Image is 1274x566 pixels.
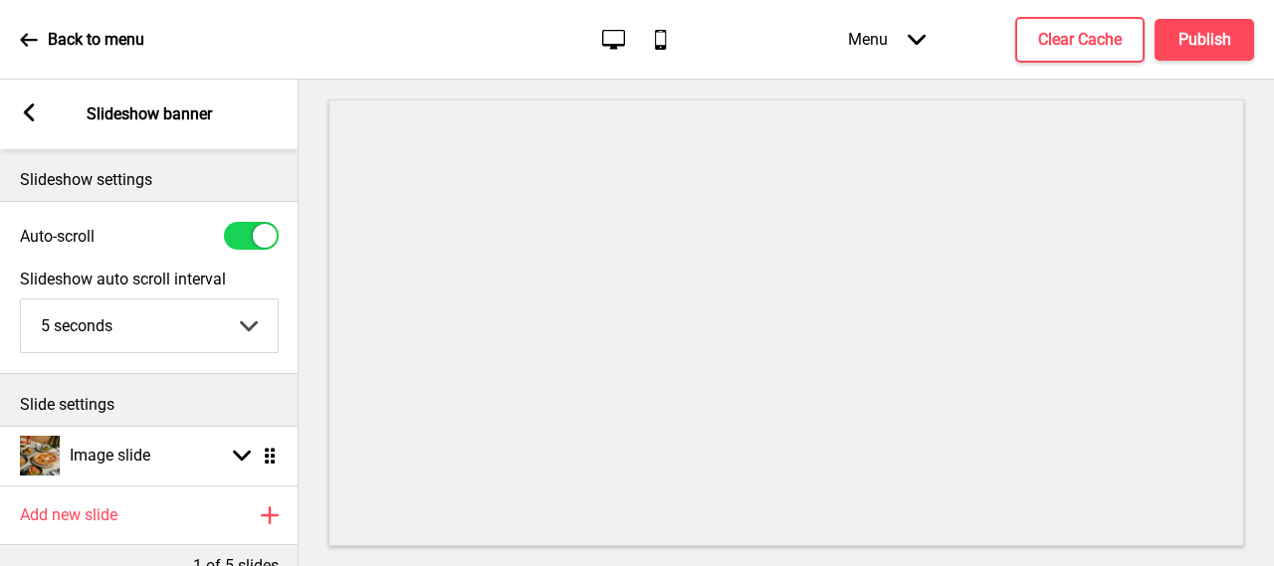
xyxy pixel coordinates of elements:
[828,10,946,69] div: Menu
[20,13,144,67] a: Back to menu
[20,227,95,246] label: Auto-scroll
[20,270,279,288] label: Slideshow auto scroll interval
[48,29,144,51] p: Back to menu
[20,504,117,526] h4: Add new slide
[1038,29,1122,51] h4: Clear Cache
[20,394,279,416] p: Slide settings
[1015,17,1145,63] button: Clear Cache
[70,445,150,467] h4: Image slide
[1178,29,1231,51] h4: Publish
[1155,19,1254,61] button: Publish
[87,103,212,125] p: Slideshow banner
[20,169,279,191] p: Slideshow settings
